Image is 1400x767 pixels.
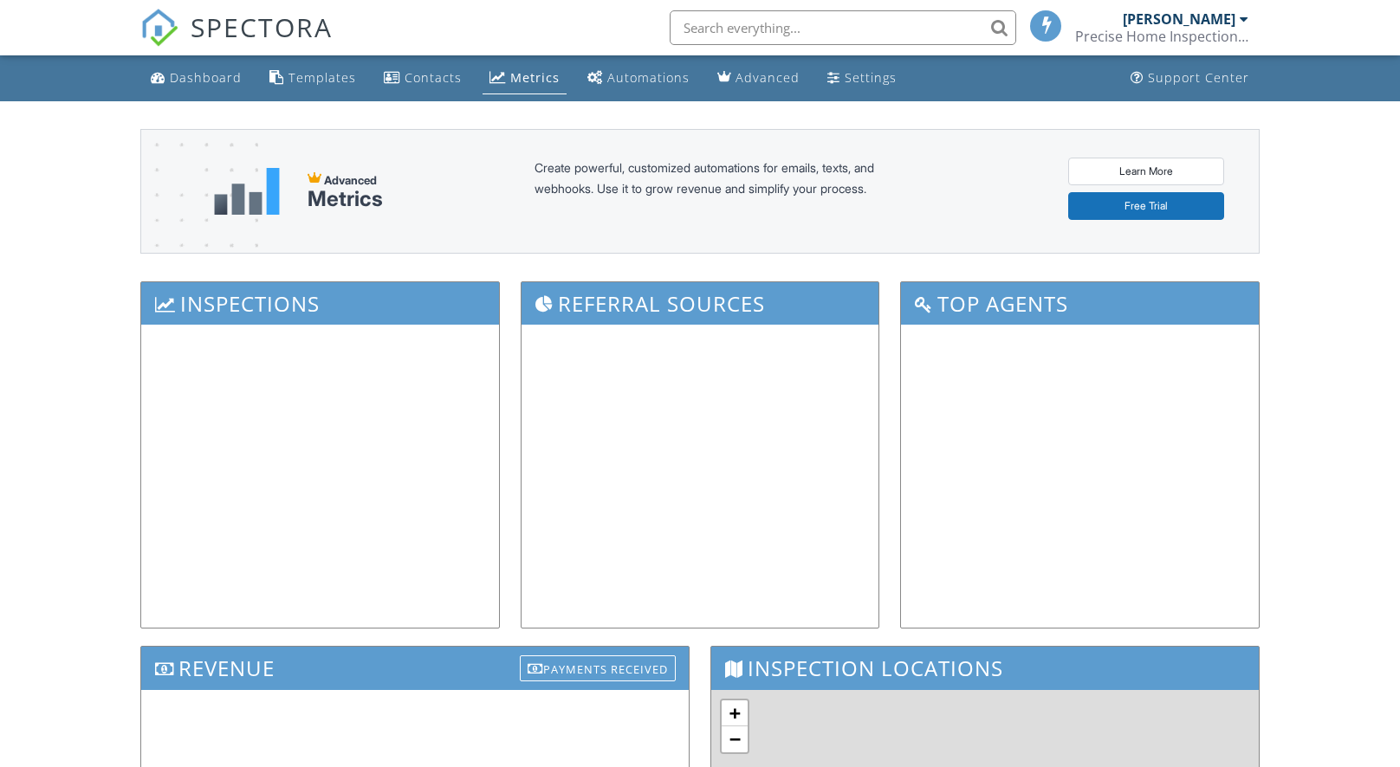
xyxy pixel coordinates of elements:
div: Metrics [510,69,560,86]
img: advanced-banner-bg-f6ff0eecfa0ee76150a1dea9fec4b49f333892f74bc19f1b897a312d7a1b2ff3.png [141,130,258,321]
img: metrics-aadfce2e17a16c02574e7fc40e4d6b8174baaf19895a402c862ea781aae8ef5b.svg [214,168,280,215]
div: Create powerful, customized automations for emails, texts, and webhooks. Use it to grow revenue a... [535,158,916,225]
a: Learn More [1068,158,1224,185]
h3: Inspection Locations [711,647,1259,689]
div: Support Center [1148,69,1249,86]
h3: Referral Sources [522,282,879,325]
a: SPECTORA [140,23,333,60]
a: Templates [262,62,363,94]
div: Settings [845,69,897,86]
a: Free Trial [1068,192,1224,220]
a: Zoom in [722,700,748,726]
a: Settings [820,62,904,94]
div: Templates [288,69,356,86]
div: Precise Home Inspections LLC [1075,28,1248,45]
div: Automations [607,69,690,86]
img: The Best Home Inspection Software - Spectora [140,9,178,47]
div: Metrics [308,187,383,211]
div: Payments Received [520,655,676,681]
a: Advanced [710,62,807,94]
div: Dashboard [170,69,242,86]
h3: Inspections [141,282,499,325]
span: SPECTORA [191,9,333,45]
a: Payments Received [520,651,676,680]
a: Dashboard [144,62,249,94]
a: Automations (Basic) [580,62,697,94]
a: Contacts [377,62,469,94]
div: Advanced [736,69,800,86]
a: Zoom out [722,726,748,752]
div: [PERSON_NAME] [1123,10,1235,28]
h3: Revenue [141,647,689,689]
span: Advanced [324,173,377,187]
a: Metrics [483,62,567,94]
a: Support Center [1124,62,1256,94]
div: Contacts [405,69,462,86]
input: Search everything... [670,10,1016,45]
h3: Top Agents [901,282,1259,325]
